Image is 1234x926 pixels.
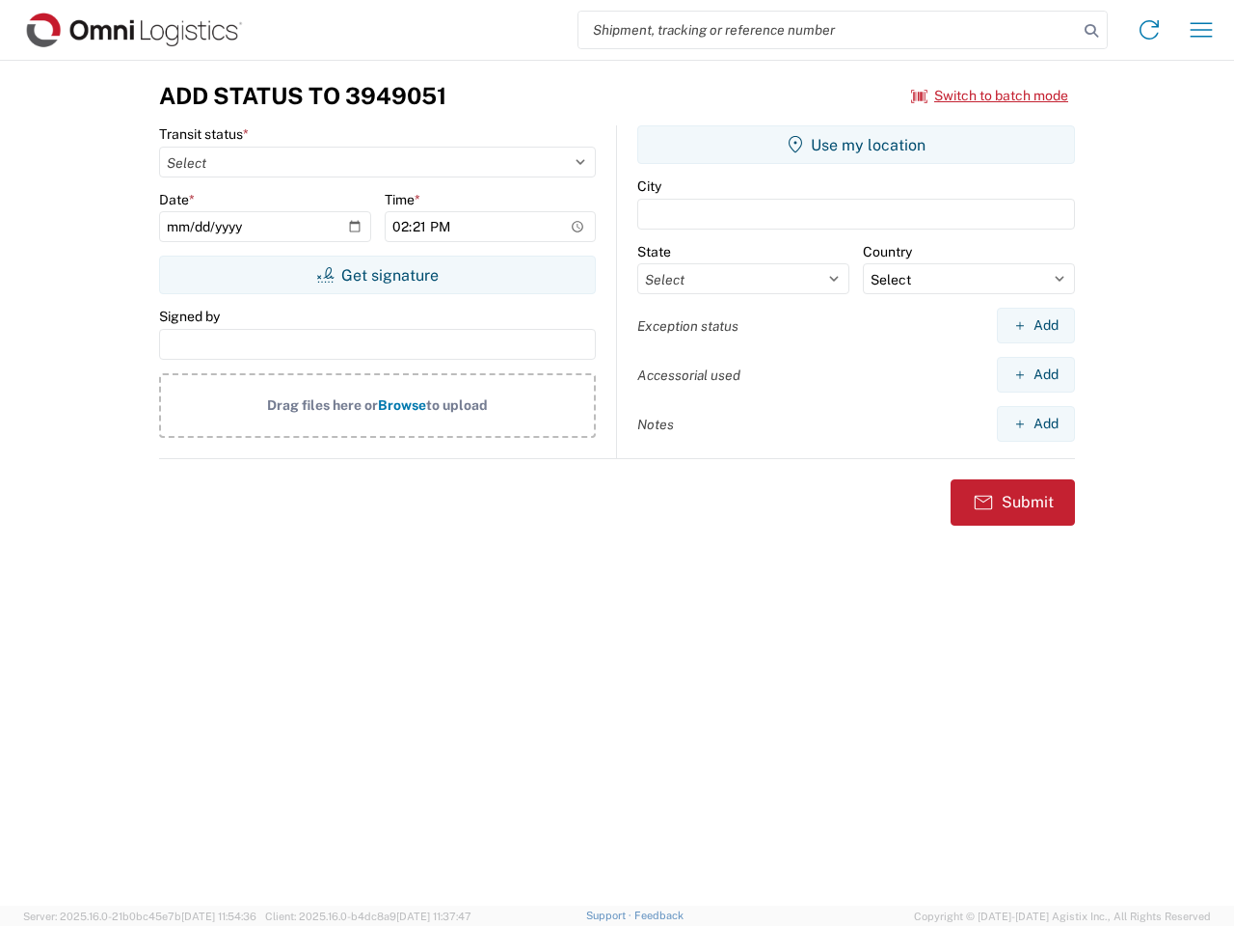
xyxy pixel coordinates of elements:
[378,397,426,413] span: Browse
[159,308,220,325] label: Signed by
[914,908,1211,925] span: Copyright © [DATE]-[DATE] Agistix Inc., All Rights Reserved
[634,910,684,921] a: Feedback
[637,243,671,260] label: State
[23,911,256,922] span: Server: 2025.16.0-21b0bc45e7b
[265,911,471,922] span: Client: 2025.16.0-b4dc8a9
[578,12,1078,48] input: Shipment, tracking or reference number
[997,308,1075,343] button: Add
[637,177,661,195] label: City
[911,80,1068,112] button: Switch to batch mode
[159,82,446,110] h3: Add Status to 3949051
[637,367,740,384] label: Accessorial used
[951,479,1075,526] button: Submit
[159,191,195,208] label: Date
[385,191,420,208] label: Time
[159,125,249,143] label: Transit status
[997,357,1075,393] button: Add
[586,910,634,921] a: Support
[997,406,1075,442] button: Add
[426,397,488,413] span: to upload
[396,911,471,922] span: [DATE] 11:37:47
[159,256,596,294] button: Get signature
[863,243,912,260] label: Country
[637,317,738,335] label: Exception status
[637,416,674,433] label: Notes
[267,397,378,413] span: Drag files here or
[637,125,1075,164] button: Use my location
[181,911,256,922] span: [DATE] 11:54:36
